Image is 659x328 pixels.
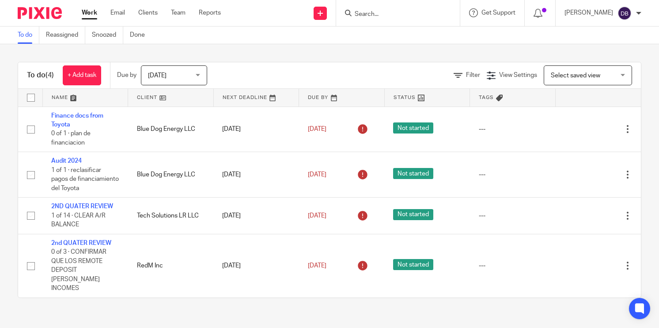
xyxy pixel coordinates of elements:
span: [DATE] [308,126,326,132]
a: Team [171,8,186,17]
span: Tags [479,95,494,100]
span: 0 of 3 · CONFIRMAR QUE LOS REMOTE DEPOSIT [PERSON_NAME] INCOMES [51,249,106,291]
td: RedM Inc [128,234,214,297]
div: --- [479,211,547,220]
a: Clients [138,8,158,17]
td: Blue Dog Energy LLC [128,107,214,152]
img: svg%3E [617,6,632,20]
a: Done [130,27,151,44]
a: Audit 2024 [51,158,82,164]
a: Work [82,8,97,17]
a: Email [110,8,125,17]
a: Finance docs from Toyota [51,113,103,128]
td: [DATE] [213,234,299,297]
a: Reassigned [46,27,85,44]
td: [DATE] [213,152,299,198]
span: Select saved view [551,72,600,79]
span: Not started [393,168,433,179]
span: 1 of 14 · CLEAR A/R BALANCE [51,213,106,228]
a: 2nd QUATER REVIEW [51,240,111,246]
a: To do [18,27,39,44]
span: [DATE] [148,72,167,79]
span: [DATE] [308,172,326,178]
td: Tech Solutions LR LLC [128,198,214,234]
td: Blue Dog Energy LLC [128,152,214,198]
span: View Settings [499,72,537,78]
p: [PERSON_NAME] [564,8,613,17]
a: Snoozed [92,27,123,44]
img: Pixie [18,7,62,19]
span: [DATE] [308,263,326,269]
h1: To do [27,71,54,80]
a: Reports [199,8,221,17]
span: 0 of 1 · plan de financiacion [51,130,91,146]
p: Due by [117,71,136,80]
span: [DATE] [308,213,326,219]
div: --- [479,170,547,179]
a: 2ND QUATER REVIEW [51,203,113,210]
span: Filter [466,72,480,78]
span: 1 of 1 · reclasificar pagos de financiamiento del Toyota [51,167,119,191]
span: Not started [393,209,433,220]
span: Not started [393,122,433,133]
td: [DATE] [213,107,299,152]
td: [DATE] [213,198,299,234]
span: Not started [393,259,433,270]
div: --- [479,261,547,270]
span: Get Support [481,10,515,16]
input: Search [354,11,433,19]
a: + Add task [63,65,101,85]
span: (4) [45,72,54,79]
div: --- [479,125,547,133]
